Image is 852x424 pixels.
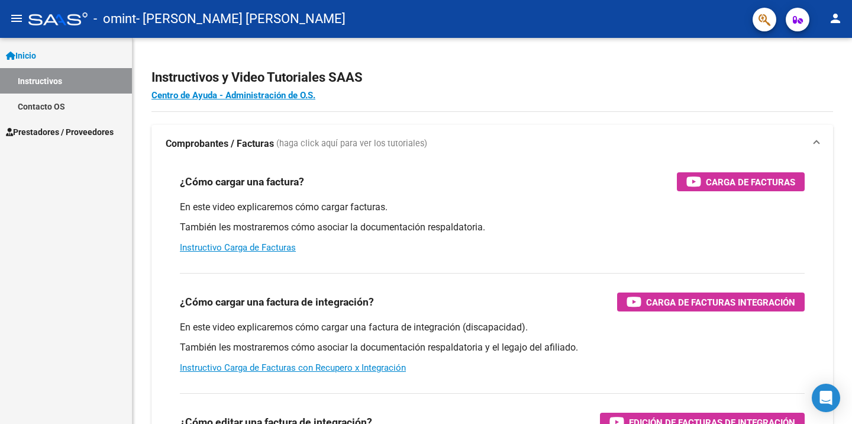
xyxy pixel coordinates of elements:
[180,242,296,253] a: Instructivo Carga de Facturas
[180,321,805,334] p: En este video explicaremos cómo cargar una factura de integración (discapacidad).
[180,201,805,214] p: En este video explicaremos cómo cargar facturas.
[828,11,843,25] mat-icon: person
[180,221,805,234] p: También les mostraremos cómo asociar la documentación respaldatoria.
[151,66,833,89] h2: Instructivos y Video Tutoriales SAAS
[812,384,840,412] div: Open Intercom Messenger
[180,362,406,373] a: Instructivo Carga de Facturas con Recupero x Integración
[180,174,304,190] h3: ¿Cómo cargar una factura?
[617,293,805,311] button: Carga de Facturas Integración
[6,49,36,62] span: Inicio
[646,295,795,310] span: Carga de Facturas Integración
[151,90,315,101] a: Centro de Ayuda - Administración de O.S.
[136,6,346,32] span: - [PERSON_NAME] [PERSON_NAME]
[93,6,136,32] span: - omint
[276,137,427,150] span: (haga click aquí para ver los tutoriales)
[180,341,805,354] p: También les mostraremos cómo asociar la documentación respaldatoria y el legajo del afiliado.
[180,294,374,310] h3: ¿Cómo cargar una factura de integración?
[9,11,24,25] mat-icon: menu
[151,125,833,163] mat-expansion-panel-header: Comprobantes / Facturas (haga click aquí para ver los tutoriales)
[706,175,795,189] span: Carga de Facturas
[166,137,274,150] strong: Comprobantes / Facturas
[677,172,805,191] button: Carga de Facturas
[6,126,114,139] span: Prestadores / Proveedores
